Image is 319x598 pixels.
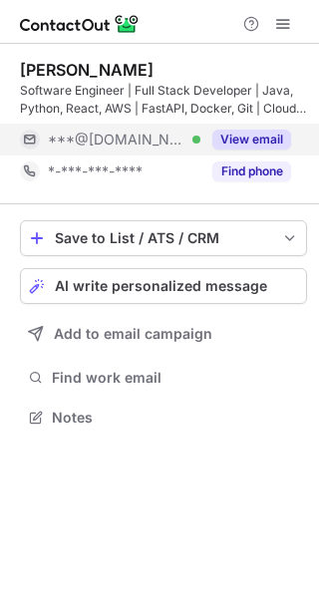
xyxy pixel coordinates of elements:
button: Reveal Button [212,161,291,181]
button: Notes [20,404,307,432]
span: AI write personalized message [55,278,267,294]
button: AI write personalized message [20,268,307,304]
div: Save to List / ATS / CRM [55,230,272,246]
span: Find work email [52,369,299,387]
button: save-profile-one-click [20,220,307,256]
button: Add to email campaign [20,316,307,352]
button: Find work email [20,364,307,392]
span: Add to email campaign [54,326,212,342]
span: Notes [52,409,299,427]
img: ContactOut v5.3.10 [20,12,140,36]
div: Software Engineer | Full Stack Developer | Java, Python, React, AWS | FastAPI, Docker, Git | Clou... [20,82,307,118]
button: Reveal Button [212,130,291,149]
span: ***@[DOMAIN_NAME] [48,131,185,149]
div: [PERSON_NAME] [20,60,154,80]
